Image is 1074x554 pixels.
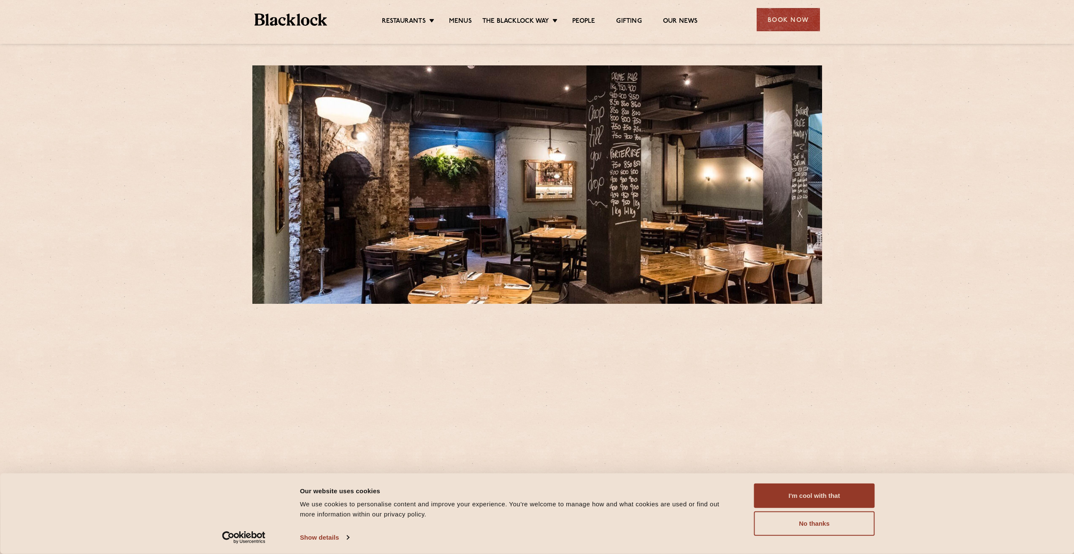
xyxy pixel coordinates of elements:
[663,17,698,27] a: Our News
[757,8,820,31] div: Book Now
[482,17,549,27] a: The Blacklock Way
[449,17,472,27] a: Menus
[207,531,281,544] a: Usercentrics Cookiebot - opens in a new window
[300,531,349,544] a: Show details
[300,499,735,519] div: We use cookies to personalise content and improve your experience. You're welcome to manage how a...
[754,484,875,508] button: I'm cool with that
[254,14,327,26] img: BL_Textured_Logo-footer-cropped.svg
[572,17,595,27] a: People
[754,511,875,536] button: No thanks
[382,17,426,27] a: Restaurants
[300,486,735,496] div: Our website uses cookies
[616,17,641,27] a: Gifting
